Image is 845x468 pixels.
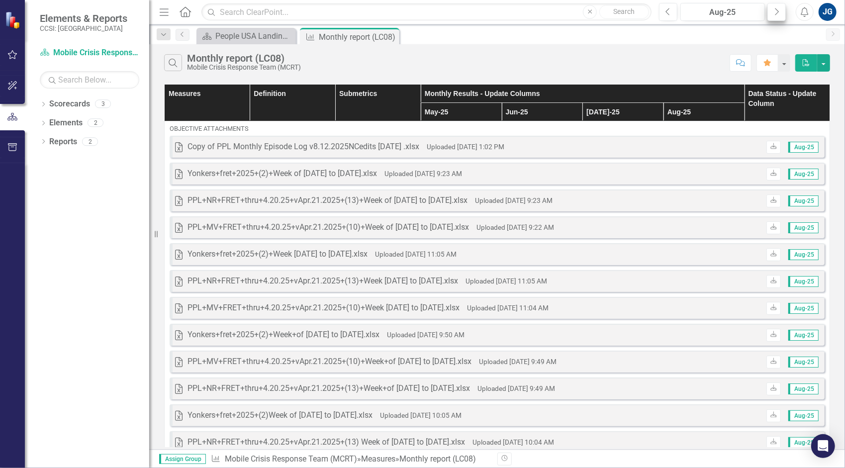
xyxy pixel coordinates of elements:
[788,169,819,180] span: Aug-25
[680,3,765,21] button: Aug-25
[188,302,460,314] div: PPL+MV+FRET+thru+4.20.25+vApr.21.2025+(10)+Week [DATE] to [DATE].xlsx
[476,223,554,231] small: Uploaded [DATE] 9:22 AM
[472,438,554,446] small: Uploaded [DATE] 10:04 AM
[199,30,293,42] a: People USA Landing Page
[5,11,22,29] img: ClearPoint Strategy
[819,3,837,21] button: JG
[211,454,490,465] div: » »
[187,53,301,64] div: Monthly report (LC08)
[170,125,203,132] span: objective
[40,71,139,89] input: Search Below...
[188,141,419,153] div: Copy of PPL Monthly Episode Log v8.12.2025NCedits [DATE] .xlsx
[788,357,819,368] span: Aug-25
[40,12,127,24] span: Elements & Reports
[188,195,468,206] div: PPL+NR+FRET+thru+4.20.25+vApr.21.2025+(13)+Week of [DATE] to [DATE].xlsx
[788,195,819,206] span: Aug-25
[88,119,103,127] div: 2
[361,454,395,464] a: Measures
[811,434,835,458] div: Open Intercom Messenger
[188,168,377,180] div: Yonkers+fret+2025+(2)+Week of [DATE] to [DATE].xlsx
[788,303,819,314] span: Aug-25
[49,98,90,110] a: Scorecards
[427,143,504,151] small: Uploaded [DATE] 1:02 PM
[466,277,547,285] small: Uploaded [DATE] 11:05 AM
[188,437,465,448] div: PPL+NR+FRET+thru+4.20.25+vApr.21.2025+(13) Week of [DATE] to [DATE].xlsx
[82,137,98,146] div: 2
[188,383,470,394] div: PPL+NR+FRET+thru+4.20.25+vApr.21.2025+(13)+Week+of [DATE] to [DATE].xlsx
[188,356,471,368] div: PPL+MV+FRET+thru+4.20.25+vApr.21.2025+(10)+Week+of [DATE] to [DATE].xlsx
[475,196,553,204] small: Uploaded [DATE] 9:23 AM
[684,6,761,18] div: Aug-25
[599,5,649,19] button: Search
[40,24,127,32] small: CCSI: [GEOGRAPHIC_DATA]
[95,100,111,108] div: 3
[319,31,397,43] div: Monthly report (LC08)
[788,142,819,153] span: Aug-25
[188,249,368,260] div: Yonkers+fret+2025+(2)+Week [DATE] to [DATE].xlsx
[788,276,819,287] span: Aug-25
[399,454,476,464] div: Monthly report (LC08)
[788,383,819,394] span: Aug-25
[614,7,635,15] span: Search
[788,249,819,260] span: Aug-25
[188,276,458,287] div: PPL+NR+FRET+thru+4.20.25+vApr.21.2025+(13)+Week [DATE] to [DATE].xlsx
[788,330,819,341] span: Aug-25
[467,304,549,312] small: Uploaded [DATE] 11:04 AM
[188,329,379,341] div: Yonkers+fret+2025+(2)+Week+of [DATE] to [DATE].xlsx
[187,64,301,71] div: Mobile Crisis Response Team (MCRT)
[477,384,555,392] small: Uploaded [DATE] 9:49 AM
[788,410,819,421] span: Aug-25
[188,222,469,233] div: PPL+MV+FRET+thru+4.20.25+vApr.21.2025+(10)+Week of [DATE] to [DATE].xlsx
[159,454,206,464] span: Assign Group
[788,437,819,448] span: Aug-25
[49,136,77,148] a: Reports
[384,170,462,178] small: Uploaded [DATE] 9:23 AM
[215,30,293,42] div: People USA Landing Page
[170,124,825,133] div: Attachments
[201,3,652,21] input: Search ClearPoint...
[788,222,819,233] span: Aug-25
[375,250,457,258] small: Uploaded [DATE] 11:05 AM
[225,454,357,464] a: Mobile Crisis Response Team (MCRT)
[49,117,83,129] a: Elements
[40,47,139,59] a: Mobile Crisis Response Team (MCRT)
[479,358,557,366] small: Uploaded [DATE] 9:49 AM
[387,331,465,339] small: Uploaded [DATE] 9:50 AM
[380,411,462,419] small: Uploaded [DATE] 10:05 AM
[188,410,373,421] div: Yonkers+fret+2025+(2)Week of [DATE] to [DATE].xlsx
